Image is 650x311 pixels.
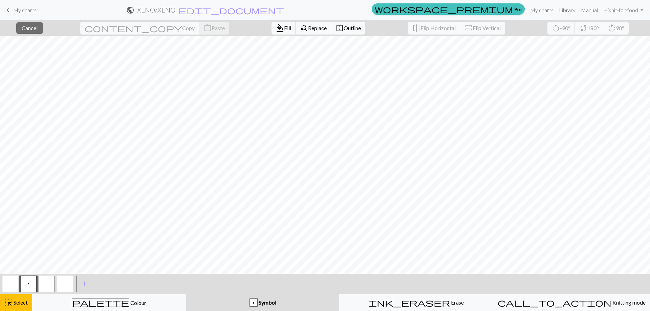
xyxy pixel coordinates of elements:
[331,22,365,35] button: Outline
[464,24,473,32] span: flip
[250,299,257,307] div: p
[178,5,284,15] span: edit_document
[608,23,616,33] span: rotate_right
[182,25,195,31] span: Copy
[420,25,456,31] span: Flip Horizontal
[344,25,361,31] span: Outline
[308,25,327,31] span: Replace
[4,4,37,16] a: My charts
[258,299,276,306] span: Symbol
[372,3,525,15] a: Pro
[284,25,291,31] span: Fill
[276,23,284,33] span: format_color_fill
[611,299,646,306] span: Knitting mode
[13,299,28,306] span: Select
[296,22,331,35] button: Replace
[473,25,501,31] span: Flip Vertical
[13,7,37,13] span: My charts
[560,25,570,31] span: -90°
[552,23,560,33] span: rotate_left
[339,294,493,311] button: Erase
[129,299,146,306] span: Colour
[579,23,587,33] span: sync
[300,23,308,33] span: find_replace
[16,22,43,34] button: Cancel
[126,5,134,15] span: public
[616,25,624,31] span: 90°
[4,298,13,307] span: highlight_alt
[27,281,29,286] span: Purl
[601,3,646,17] a: Hiknit-for-food
[498,298,611,307] span: call_to_action
[493,294,650,311] button: Knitting mode
[4,5,12,15] span: keyboard_arrow_left
[81,279,89,289] span: add
[85,23,182,33] span: content_copy
[587,25,599,31] span: 180°
[137,6,175,14] h2: XENO / XENO
[22,25,38,31] span: Cancel
[527,3,556,17] a: My charts
[186,294,340,311] button: p Symbol
[375,4,513,14] span: workspace_premium
[575,22,604,35] button: 180°
[72,298,129,307] span: palette
[335,23,344,33] span: border_outer
[20,276,37,292] button: p
[32,294,186,311] button: Colour
[460,22,505,35] button: Flip Vertical
[408,22,460,35] button: Flip Horizontal
[369,298,450,307] span: ink_eraser
[450,299,464,306] span: Erase
[603,22,629,35] button: 90°
[80,22,199,35] button: Copy
[547,22,575,35] button: -90°
[556,3,578,17] a: Library
[412,23,420,33] span: flip
[272,22,296,35] button: Fill
[578,3,601,17] a: Manual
